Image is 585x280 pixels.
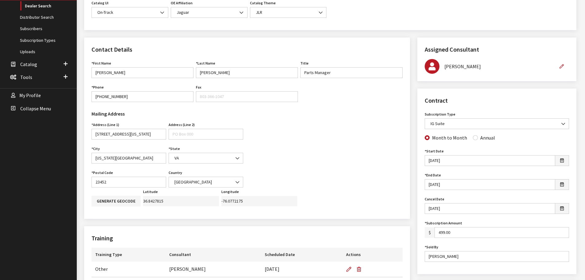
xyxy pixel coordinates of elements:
h2: Contact Details [92,45,403,54]
span: On-Track [92,7,168,18]
h2: Assigned Consultant [425,45,569,54]
span: Other [95,266,108,272]
label: End Date [425,172,441,178]
label: First Name [92,61,111,66]
label: Address (Line 1) [92,122,119,128]
th: Scheduled Date [261,248,342,262]
h2: Training [92,234,403,243]
button: Open date picker [555,179,569,190]
span: Jaguar [175,9,244,16]
input: M/d/yyyy [425,203,555,214]
input: 153 South Oakland Avenue [92,129,166,140]
span: Collapse Menu [20,105,51,112]
th: Actions [342,248,403,262]
button: Open date picker [555,155,569,166]
span: JLR [250,7,327,18]
label: Annual [480,134,495,141]
span: VA [173,155,239,161]
input: John Doe [425,251,569,262]
label: Sold By [425,244,438,250]
label: Catalog Theme [250,0,276,6]
button: Edit Assigned Consultant [554,61,569,72]
td: [PERSON_NAME] [166,262,261,277]
label: Month to Month [432,134,467,141]
label: Longitude [221,189,239,195]
span: United States of America [173,179,239,185]
span: Catalog [20,61,37,67]
label: Cancel Date [425,196,444,202]
input: PO Box 000 [169,129,243,140]
span: $ [425,227,435,238]
input: Manager [300,67,402,78]
span: United States of America [169,177,243,187]
span: Jaguar [171,7,248,18]
img: Roger Schmidt [425,59,439,74]
span: JLR [254,9,323,16]
span: VA [169,153,243,164]
span: Tools [20,74,32,80]
span: IG Suite [429,120,565,127]
button: Delete training [354,262,366,277]
button: Generate geocode [92,196,141,207]
label: State [169,146,180,152]
button: Edit training [346,262,354,277]
span: IG Suite [425,118,569,129]
span: [DATE] [265,266,279,272]
label: Start Date [425,148,444,154]
input: M/d/yyyy [425,155,555,166]
div: [PERSON_NAME] [444,63,554,70]
input: John [92,67,193,78]
label: Subscription Type [425,112,455,117]
input: Rock Hill [92,153,166,164]
label: Subscription Amount [425,220,462,226]
input: M/d/yyyy [425,179,555,190]
input: 803-366-1047 [196,91,298,102]
span: My Profile [19,93,41,99]
input: 888-579-4458 [92,91,193,102]
th: Consultant [166,248,261,262]
label: Last Name [196,61,215,66]
label: OE Affiliation [171,0,193,6]
label: Fax [196,85,201,90]
label: City [92,146,100,152]
h2: Contract [425,96,569,105]
label: Country [169,170,182,175]
label: Catalog UI [92,0,108,6]
span: On-Track [96,9,164,16]
label: Latitude [143,189,158,195]
h3: Mailing Address [92,110,243,117]
input: 29730 [92,177,166,187]
label: Address (Line 2) [169,122,195,128]
button: Open date picker [555,203,569,214]
th: Training Type [92,248,166,262]
input: Doe [196,67,298,78]
label: Postal Code [92,170,113,175]
label: Phone [92,85,104,90]
input: 99.00 [435,227,569,238]
label: Title [300,61,309,66]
